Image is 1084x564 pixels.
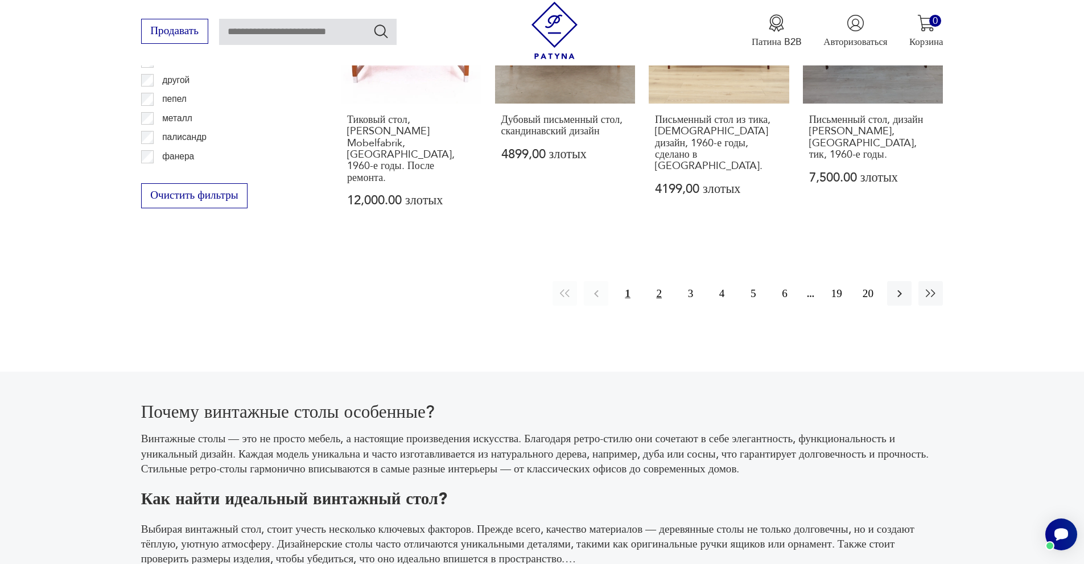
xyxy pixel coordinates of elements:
[150,188,238,203] font: Очистить фильтры
[347,192,443,209] font: 12,000.00 злотых
[751,287,756,299] font: 5
[710,281,734,306] button: 4
[688,287,694,299] font: 3
[647,281,671,306] button: 2
[823,35,887,48] font: Авторизоваться
[625,287,630,299] font: 1
[655,180,740,197] font: 4199,00 злотых
[162,75,189,85] font: другой
[909,14,943,48] button: 0Корзина
[863,287,873,299] font: 20
[162,151,194,161] font: фанера
[782,287,788,299] font: 6
[162,113,192,123] font: металл
[615,281,640,306] button: 1
[526,2,583,59] img: Patina — магазин винтажной мебели и украшений
[825,281,849,306] button: 19
[772,281,797,306] button: 6
[933,14,938,27] font: 0
[823,14,887,48] button: Авторизоваться
[501,146,587,163] font: 4899,00 злотых
[141,488,447,511] font: Как найти идеальный винтажный стол?
[752,14,802,48] button: Патина B2B
[141,183,248,208] button: Очистить фильтры
[501,113,623,138] font: Дубовый письменный стол, скандинавский дизайн
[752,14,802,48] a: Значок медалиПатина B2B
[741,281,765,306] button: 5
[141,27,208,36] a: Продавать
[655,113,770,174] font: Письменный стол из тика, [DEMOGRAPHIC_DATA] дизайн, 1960-е годы, сделано в [GEOGRAPHIC_DATA].
[847,14,864,32] img: Значок пользователя
[150,23,199,38] font: Продавать
[909,35,943,48] font: Корзина
[162,132,207,142] font: палисандр
[856,281,880,306] button: 20
[373,23,389,39] button: Поиск
[831,287,842,299] font: 19
[809,113,924,162] font: Письменный стол, дизайн [PERSON_NAME], [GEOGRAPHIC_DATA], тик, 1960-е годы.
[162,94,187,104] font: пепел
[656,287,662,299] font: 2
[141,400,435,424] font: Почему винтажные столы особенные?
[141,431,932,476] font: Винтажные столы — это не просто мебель, а настоящие произведения искусства. Благодаря ретро-стилю...
[809,169,898,186] font: 7,500.00 злотых
[1045,518,1077,550] iframe: Кнопка виджета Smartsupp
[347,113,455,185] font: Тиковый стол, [PERSON_NAME] Mobelfabrik, [GEOGRAPHIC_DATA], 1960-е годы. После ремонта.
[719,287,725,299] font: 4
[768,14,785,32] img: Значок медали
[678,281,703,306] button: 3
[917,14,935,32] img: Значок корзины
[141,19,208,44] button: Продавать
[752,35,802,48] font: Патина B2B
